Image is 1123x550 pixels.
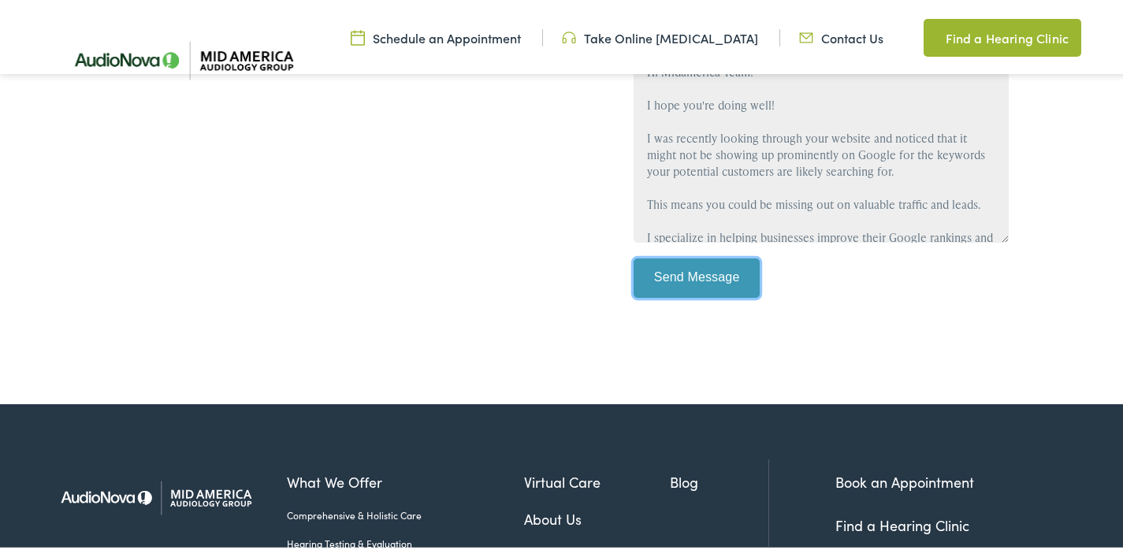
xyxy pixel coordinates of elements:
[835,469,974,489] a: Book an Appointment
[287,505,524,519] a: Comprehensive & Holistic Care
[670,468,768,489] a: Blog
[47,456,264,533] img: Mid America Audiology Group
[351,26,521,43] a: Schedule an Appointment
[351,26,365,43] img: utility icon
[634,255,760,295] input: Send Message
[799,26,883,43] a: Contact Us
[835,512,969,532] a: Find a Hearing Clinic
[924,16,1081,54] a: Find a Hearing Clinic
[562,26,758,43] a: Take Online [MEDICAL_DATA]
[524,505,671,526] a: About Us
[524,468,671,489] a: Virtual Care
[287,533,524,548] a: Hearing Testing & Evaluation
[924,25,938,44] img: utility icon
[799,26,813,43] img: utility icon
[562,26,576,43] img: utility icon
[287,468,524,489] a: What We Offer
